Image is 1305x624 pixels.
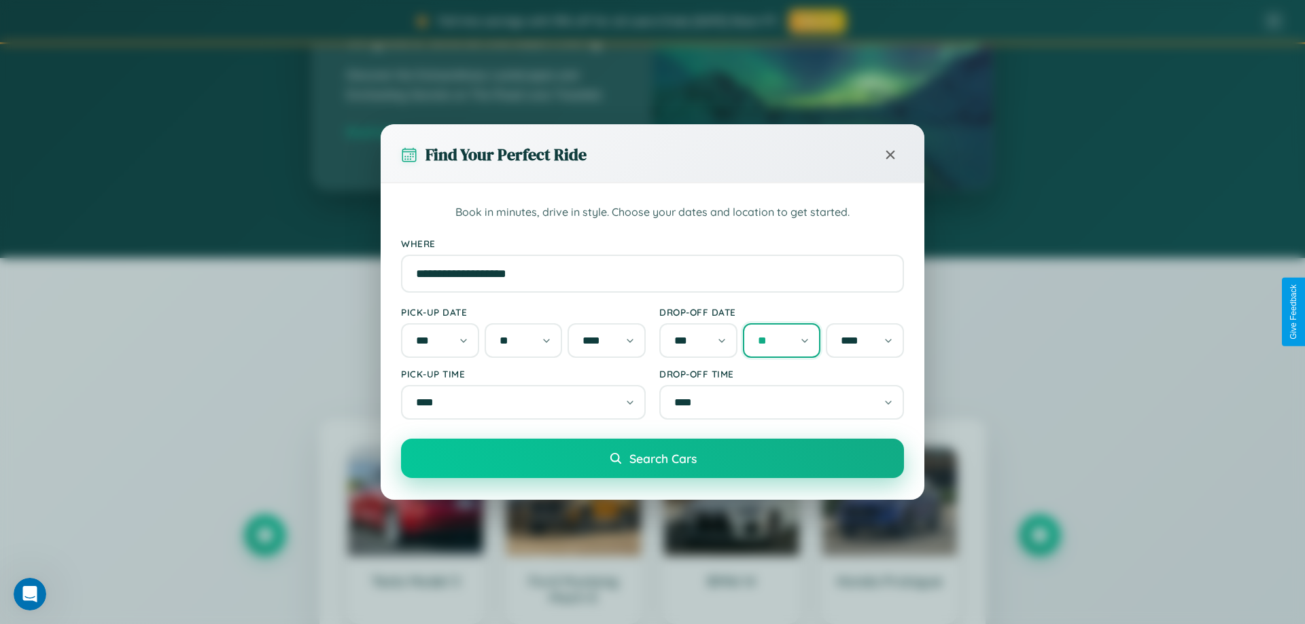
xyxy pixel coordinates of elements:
[401,306,646,318] label: Pick-up Date
[401,439,904,478] button: Search Cars
[425,143,587,166] h3: Find Your Perfect Ride
[401,204,904,221] p: Book in minutes, drive in style. Choose your dates and location to get started.
[659,368,904,380] label: Drop-off Time
[659,306,904,318] label: Drop-off Date
[401,368,646,380] label: Pick-up Time
[401,238,904,249] label: Where
[629,451,697,466] span: Search Cars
